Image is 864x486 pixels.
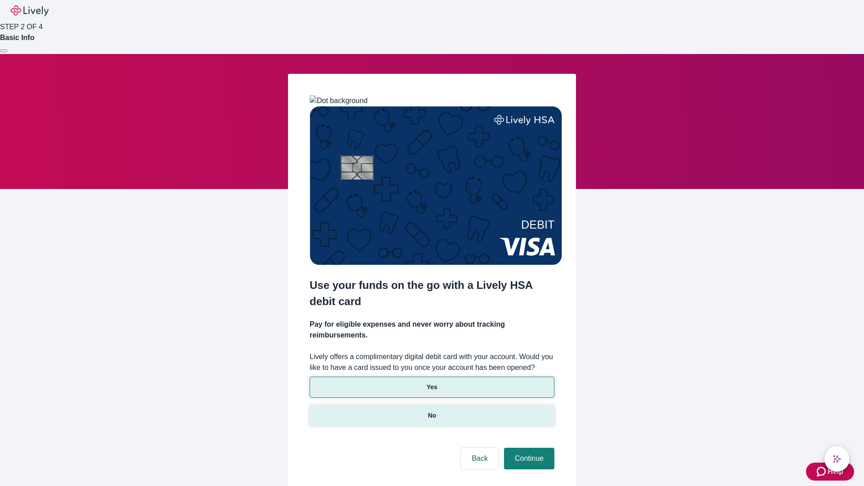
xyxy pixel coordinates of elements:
[817,466,828,477] svg: Zendesk support icon
[806,463,854,481] button: Zendesk support iconHelp
[828,466,843,477] span: Help
[427,382,437,392] p: Yes
[310,351,554,373] label: Lively offers a complimentary digital debit card with your account. Would you like to have a card...
[310,377,554,398] button: Yes
[310,405,554,426] button: No
[461,448,499,469] button: Back
[428,411,436,420] p: No
[310,95,368,106] img: Dot background
[832,454,841,463] svg: Lively AI Assistant
[310,106,562,265] img: Debit card
[11,5,49,16] img: Lively
[824,446,850,472] button: chat
[310,277,554,310] h2: Use your funds on the go with a Lively HSA debit card
[310,319,554,341] h4: Pay for eligible expenses and never worry about tracking reimbursements.
[504,448,554,469] button: Continue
